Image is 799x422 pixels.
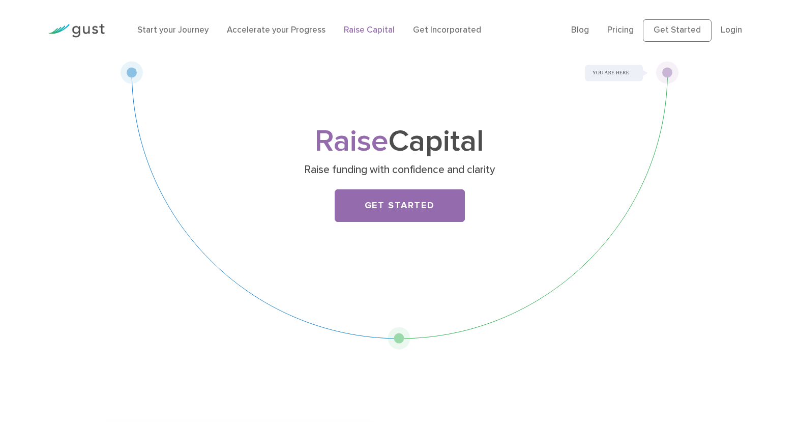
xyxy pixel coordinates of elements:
h1: Capital [199,128,601,156]
a: Accelerate your Progress [227,25,325,35]
span: Raise [315,123,389,159]
a: Login [721,25,742,35]
a: Blog [571,25,589,35]
a: Get Incorporated [413,25,481,35]
a: Get Started [643,19,712,42]
a: Raise Capital [344,25,395,35]
p: Raise funding with confidence and clarity [202,163,597,177]
a: Get Started [335,189,465,222]
a: Pricing [607,25,634,35]
a: Start your Journey [137,25,209,35]
img: Gust Logo [48,24,105,38]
